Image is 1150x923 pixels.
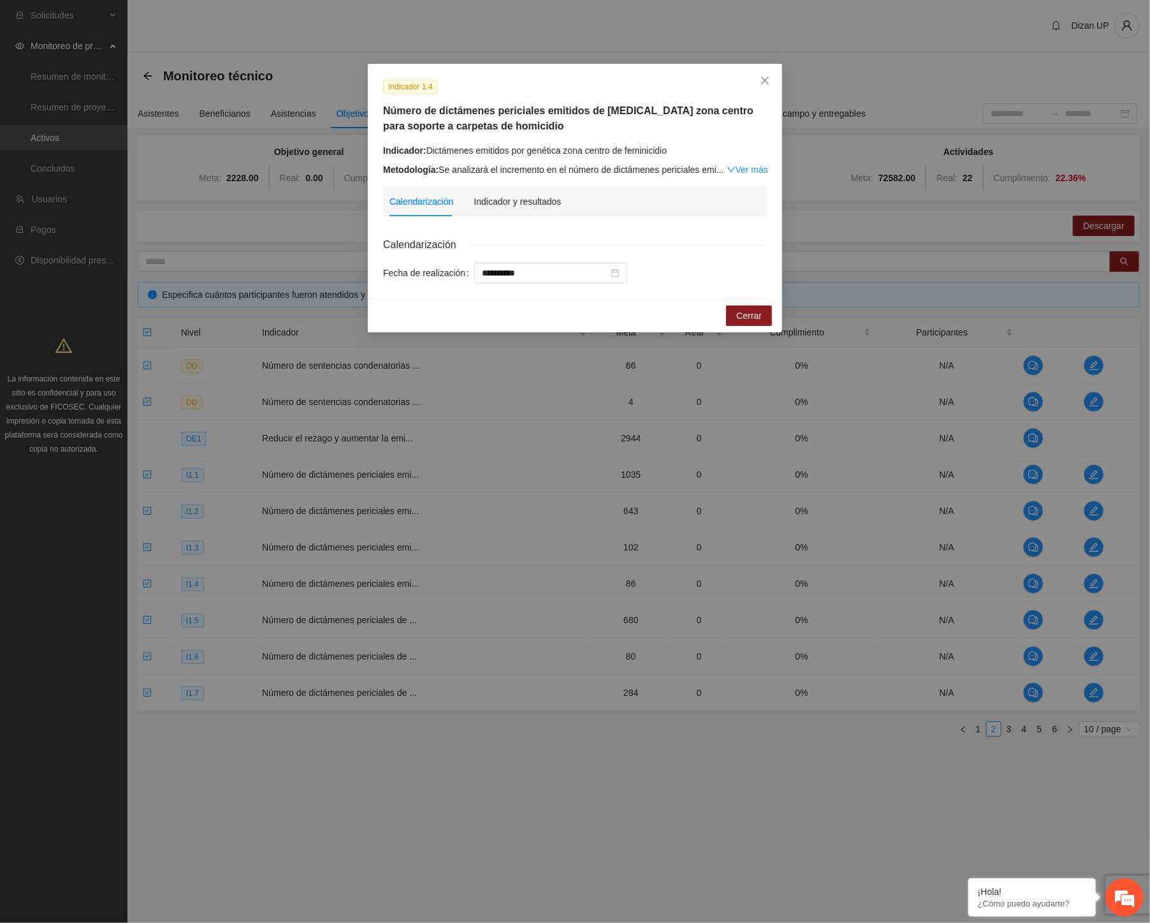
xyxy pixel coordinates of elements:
[383,237,467,253] span: Calendarización
[727,165,736,174] span: down
[474,195,561,209] div: Indicador y resultados
[383,144,767,158] div: Dictámenes emitidos por genética zona centro de feminicidio
[727,165,768,175] a: Expand
[482,266,608,280] input: Fecha de realización
[736,309,762,323] span: Cerrar
[383,145,426,156] strong: Indicador:
[978,899,1086,908] p: ¿Cómo puedo ayudarte?
[209,6,240,37] div: Minimizar ventana de chat en vivo
[383,80,437,94] span: Indicador 1.4
[760,75,770,85] span: close
[6,348,243,393] textarea: Escriba su mensaje y pulse “Intro”
[726,306,772,326] button: Cerrar
[383,103,767,134] h5: Número de dictámenes periciales emitidos de [MEDICAL_DATA] zona centro para soporte a carpetas de...
[383,163,767,177] div: Se analizará el incremento en el número de dictámenes periciales emi
[66,65,214,82] div: Chatee con nosotros ahora
[717,165,724,175] span: ...
[383,165,439,175] strong: Metodología:
[383,263,474,283] label: Fecha de realización
[74,170,176,299] span: Estamos en línea.
[748,64,782,98] button: Close
[978,887,1086,897] div: ¡Hola!
[389,195,453,209] div: Calendarización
